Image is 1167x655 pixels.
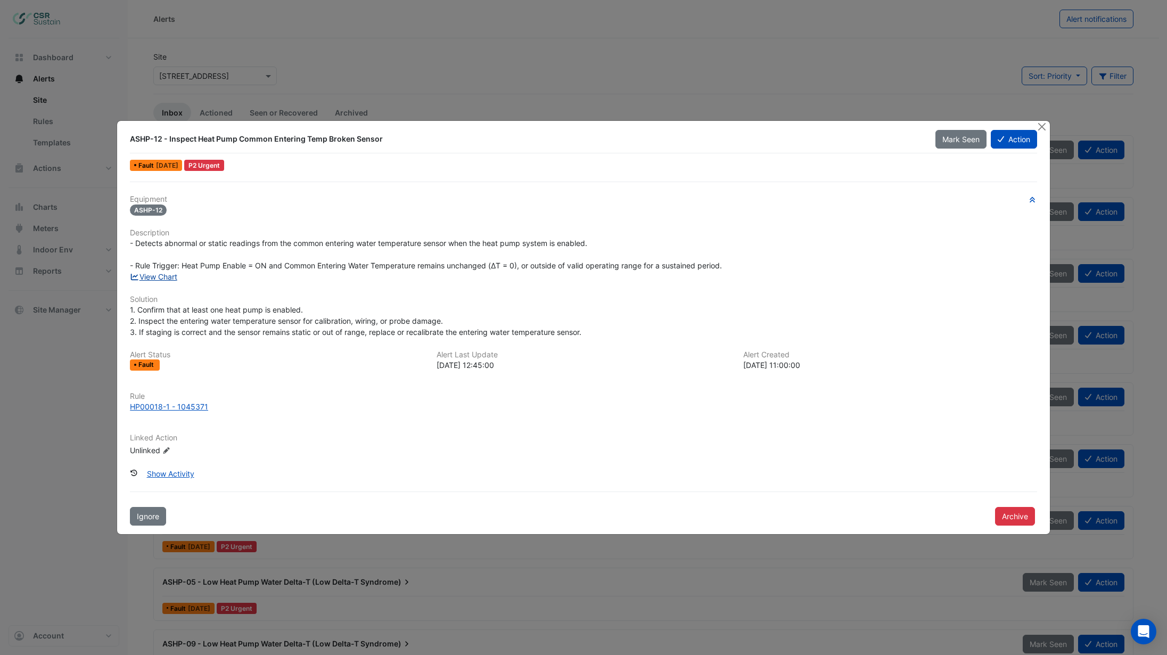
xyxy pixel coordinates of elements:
[130,305,581,337] span: 1. Confirm that at least one heat pump is enabled. 2. Inspect the entering water temperature sens...
[130,228,1037,238] h6: Description
[138,362,156,368] span: Fault
[156,161,178,169] span: Sun 12-Oct-2025 12:45 IST
[130,401,1037,412] a: HP00018-1 - 1045371
[140,464,201,483] button: Show Activity
[743,359,1037,371] div: [DATE] 11:00:00
[162,446,170,454] fa-icon: Edit Linked Action
[130,401,208,412] div: HP00018-1 - 1045371
[1037,121,1048,132] button: Close
[437,359,730,371] div: [DATE] 12:45:00
[995,507,1035,526] button: Archive
[130,134,922,144] div: ASHP-12 - Inspect Heat Pump Common Entering Temp Broken Sensor
[130,444,258,455] div: Unlinked
[130,350,424,359] h6: Alert Status
[130,195,1037,204] h6: Equipment
[130,433,1037,443] h6: Linked Action
[130,204,167,216] span: ASHP-12
[184,160,224,171] div: P2 Urgent
[130,507,166,526] button: Ignore
[138,162,156,169] span: Fault
[1131,619,1156,644] div: Open Intercom Messenger
[130,295,1037,304] h6: Solution
[130,272,177,281] a: View Chart
[991,130,1037,149] button: Action
[130,392,1037,401] h6: Rule
[137,512,159,521] span: Ignore
[942,135,980,144] span: Mark Seen
[437,350,730,359] h6: Alert Last Update
[935,130,987,149] button: Mark Seen
[743,350,1037,359] h6: Alert Created
[130,239,722,270] span: - Detects abnormal or static readings from the common entering water temperature sensor when the ...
